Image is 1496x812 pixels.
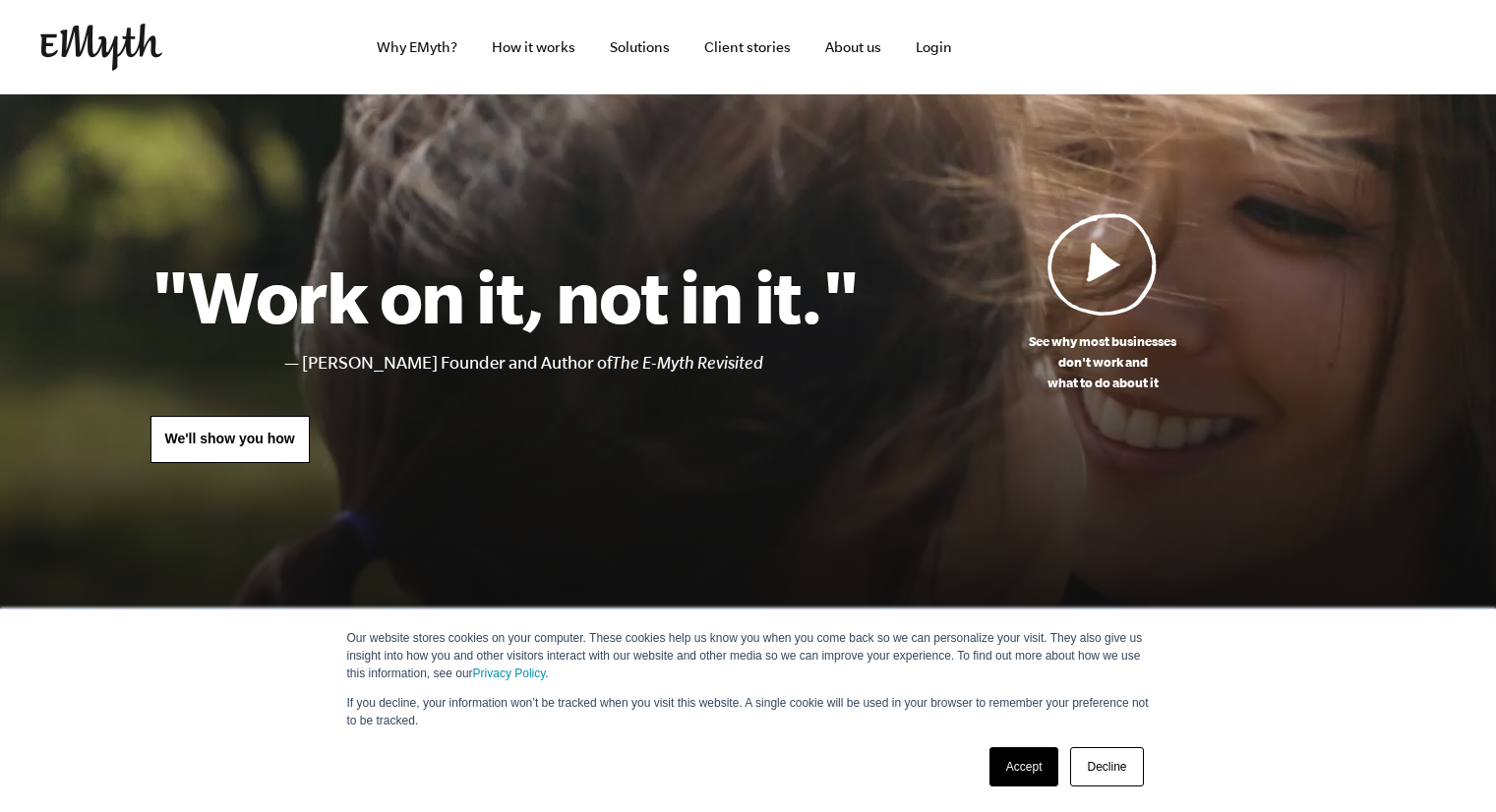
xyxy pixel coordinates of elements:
p: If you decline, your information won’t be tracked when you visit this website. A single cookie wi... [347,694,1150,729]
a: We'll show you how [150,416,310,463]
i: The E-Myth Revisited [612,353,763,373]
p: See why most businesses don't work and what to do about it [860,331,1346,393]
a: Decline [1070,747,1143,786]
a: See why most businessesdon't work andwhat to do about it [860,212,1346,393]
iframe: Embedded CTA [1034,17,1240,79]
p: Our website stores cookies on your computer. These cookies help us know you when you come back so... [347,629,1150,682]
a: Privacy Policy [473,667,546,680]
img: Play Video [1047,212,1158,316]
img: EMyth [40,24,162,71]
iframe: Embedded CTA [1250,26,1457,69]
h1: "Work on it, not in it." [150,253,860,339]
a: Accept [989,747,1059,786]
span: We'll show you how [165,431,295,446]
li: [PERSON_NAME] Founder and Author of [302,349,860,377]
